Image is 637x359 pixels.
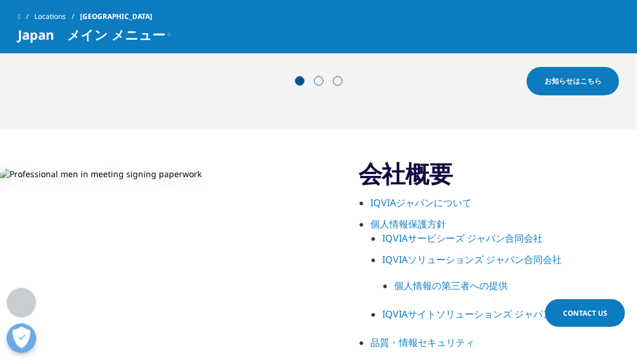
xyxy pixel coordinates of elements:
div: Next slide [347,77,363,88]
a: 個人情報の第三者への提供 [394,280,508,293]
button: 優先設定センターを開く [7,323,36,353]
a: IQVIAサイトソリューションズ ジャパン合同会社 [382,308,590,321]
div: Previous slide [275,77,290,88]
span: お知らせはこちら [545,76,601,86]
a: IQVIAサービシーズ ジャパン合同会社 [382,232,543,245]
a: Contact Us [545,299,625,327]
h3: 会社概要 [358,159,619,189]
span: Japan メイン メニュー [18,27,165,41]
a: 品質・情報セキュリティ [370,336,475,350]
a: Locations [34,6,80,27]
a: IQVIAソリューションズ ジャパン合同会社 [382,254,562,267]
a: IQVIAジャパンについて [370,197,472,210]
span: Contact Us [563,308,607,318]
a: 個人情報保護方針 [370,218,446,231]
a: お知らせはこちら [527,67,619,95]
span: [GEOGRAPHIC_DATA] [80,6,152,27]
